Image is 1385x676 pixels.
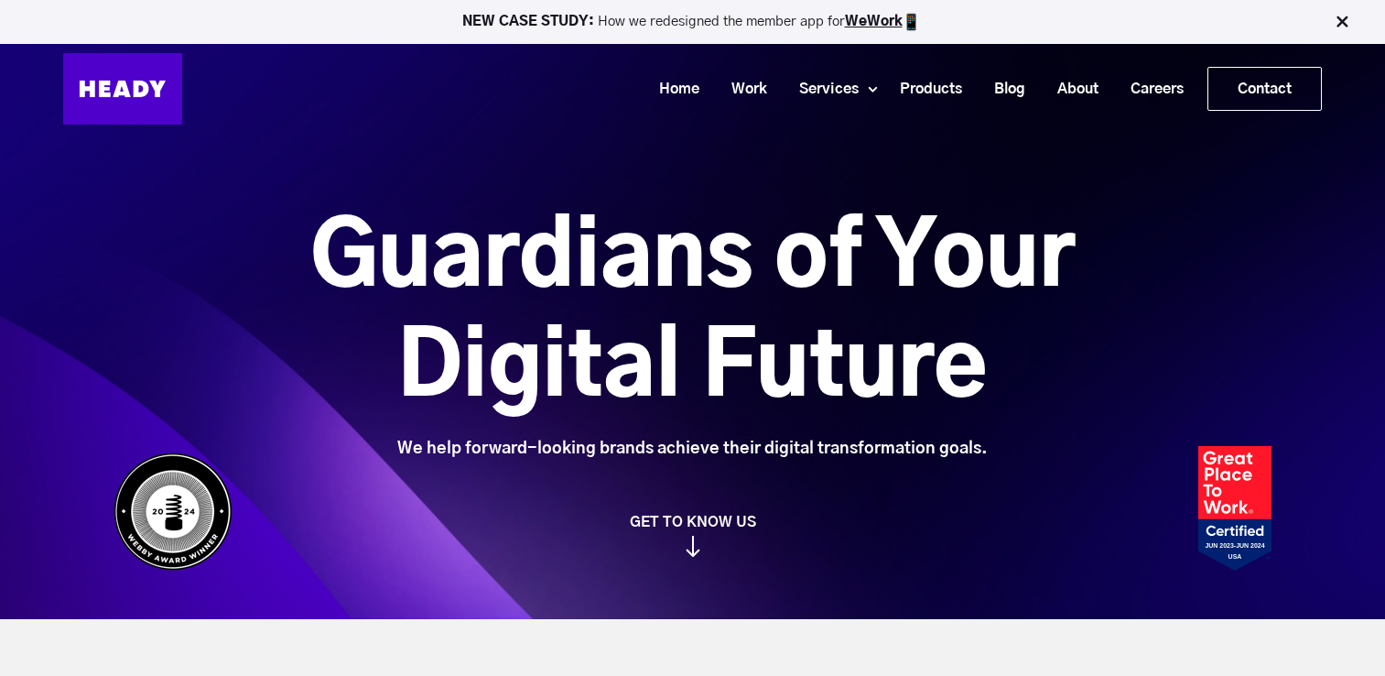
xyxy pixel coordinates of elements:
img: app emoji [903,13,921,31]
img: Heady_2023_Certification_Badge [1198,446,1271,571]
a: GET TO KNOW US [104,513,1281,557]
a: Careers [1108,72,1193,106]
img: Heady_Logo_Web-01 (1) [63,53,182,125]
img: arrow_down [686,552,700,573]
img: Heady_WebbyAward_Winner-4 [114,452,233,571]
div: Navigation Menu [200,67,1322,111]
strong: NEW CASE STUDY: [462,15,598,28]
a: Products [877,72,971,106]
a: Home [636,72,709,106]
h1: Guardians of Your Digital Future [208,204,1177,424]
a: Blog [971,72,1034,106]
a: WeWork [845,15,903,28]
a: Contact [1208,68,1321,110]
a: Services [776,72,868,106]
img: Close Bar [1333,13,1351,31]
div: We help forward-looking brands achieve their digital transformation goals. [208,439,1177,459]
p: How we redesigned the member app for [8,13,1377,31]
a: About [1034,72,1108,106]
a: Work [709,72,776,106]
